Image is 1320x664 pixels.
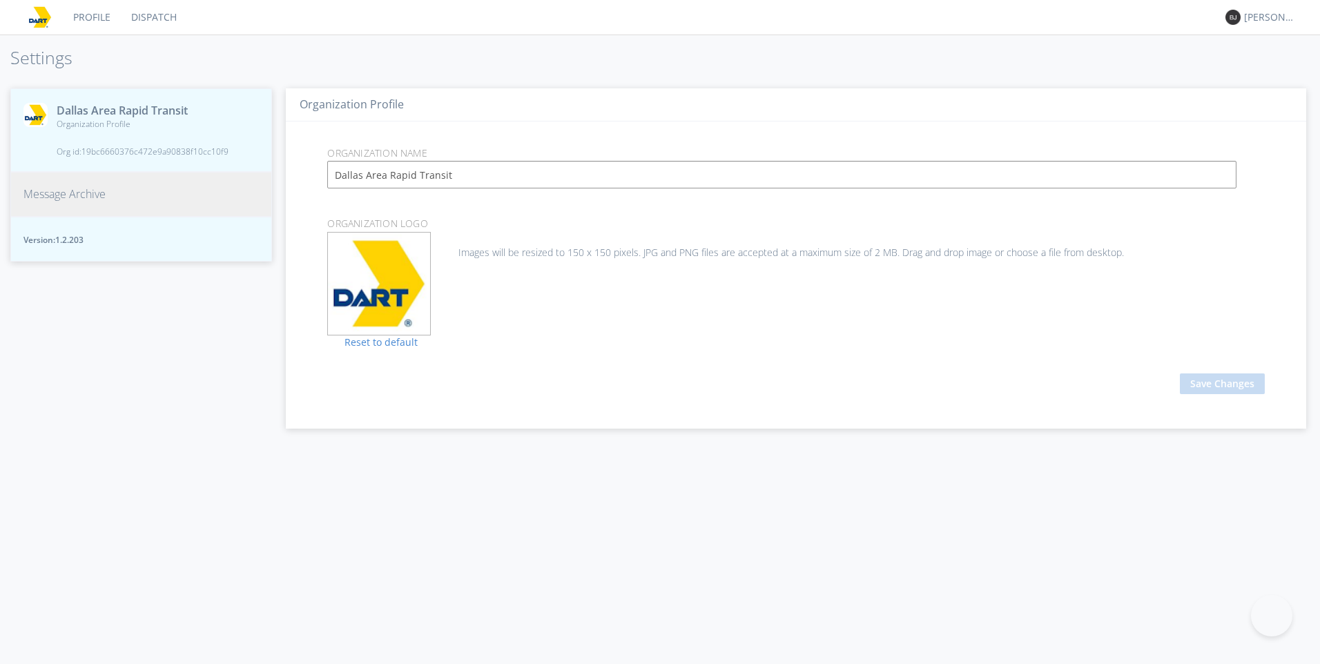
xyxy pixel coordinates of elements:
[10,217,272,262] button: Version:1.2.203
[300,99,1292,111] h3: Organization Profile
[57,146,229,157] span: Org id: 19bc6660376c472e9a90838f10cc10f9
[23,234,259,246] span: Version: 1.2.203
[1251,595,1292,636] iframe: Toggle Customer Support
[327,161,1236,188] input: Enter Organization Name
[28,5,52,30] img: 78cd887fa48448738319bff880e8b00c
[57,103,229,119] span: Dallas Area Rapid Transit
[317,216,1275,231] p: Organization Logo
[1180,373,1265,394] button: Save Changes
[1244,10,1296,24] div: [PERSON_NAME]
[10,172,272,217] button: Message Archive
[327,335,418,349] a: Reset to default
[57,118,229,130] span: Organization Profile
[327,232,1265,260] div: Images will be resized to 150 x 150 pixels. JPG and PNG files are accepted at a maximum size of 2...
[317,146,1275,161] p: Organization Name
[1225,10,1241,25] img: 373638.png
[23,103,48,127] img: 78cd887fa48448738319bff880e8b00c
[23,186,106,202] span: Message Archive
[10,88,272,173] button: Dallas Area Rapid TransitOrganization ProfileOrg id:19bc6660376c472e9a90838f10cc10f9
[328,233,430,335] img: 78cd887fa48448738319bff880e8b00c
